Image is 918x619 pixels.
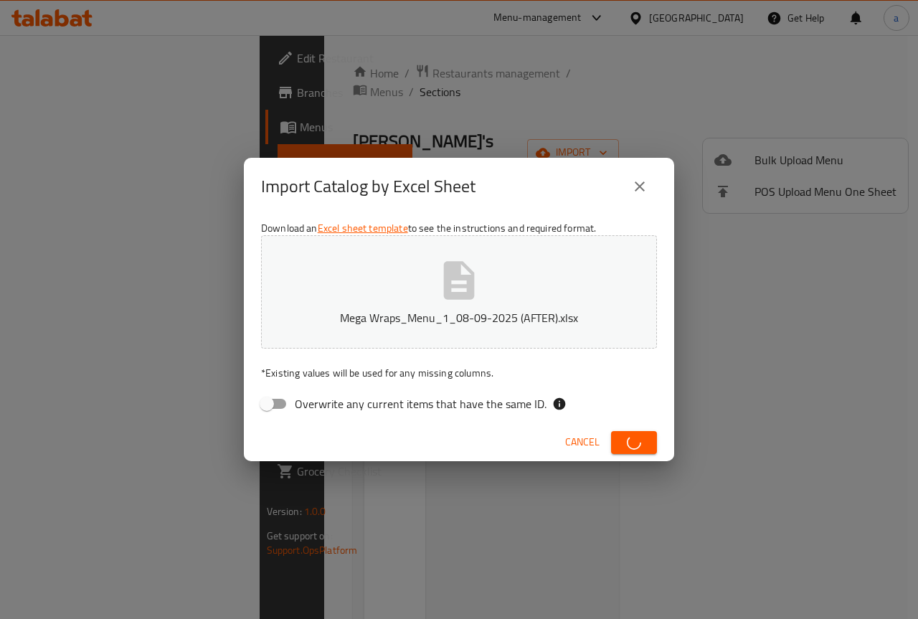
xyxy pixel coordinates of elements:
a: Excel sheet template [318,219,408,237]
div: Download an to see the instructions and required format. [244,215,674,423]
button: Cancel [559,429,605,455]
p: Existing values will be used for any missing columns. [261,366,657,380]
p: Mega Wraps_Menu_1_08-09-2025 (AFTER).xlsx [283,309,635,326]
button: close [623,169,657,204]
span: Cancel [565,433,600,451]
h2: Import Catalog by Excel Sheet [261,175,475,198]
button: Mega Wraps_Menu_1_08-09-2025 (AFTER).xlsx [261,235,657,349]
svg: If the overwrite option isn't selected, then the items that match an existing ID will be ignored ... [552,397,567,411]
span: Overwrite any current items that have the same ID. [295,395,546,412]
